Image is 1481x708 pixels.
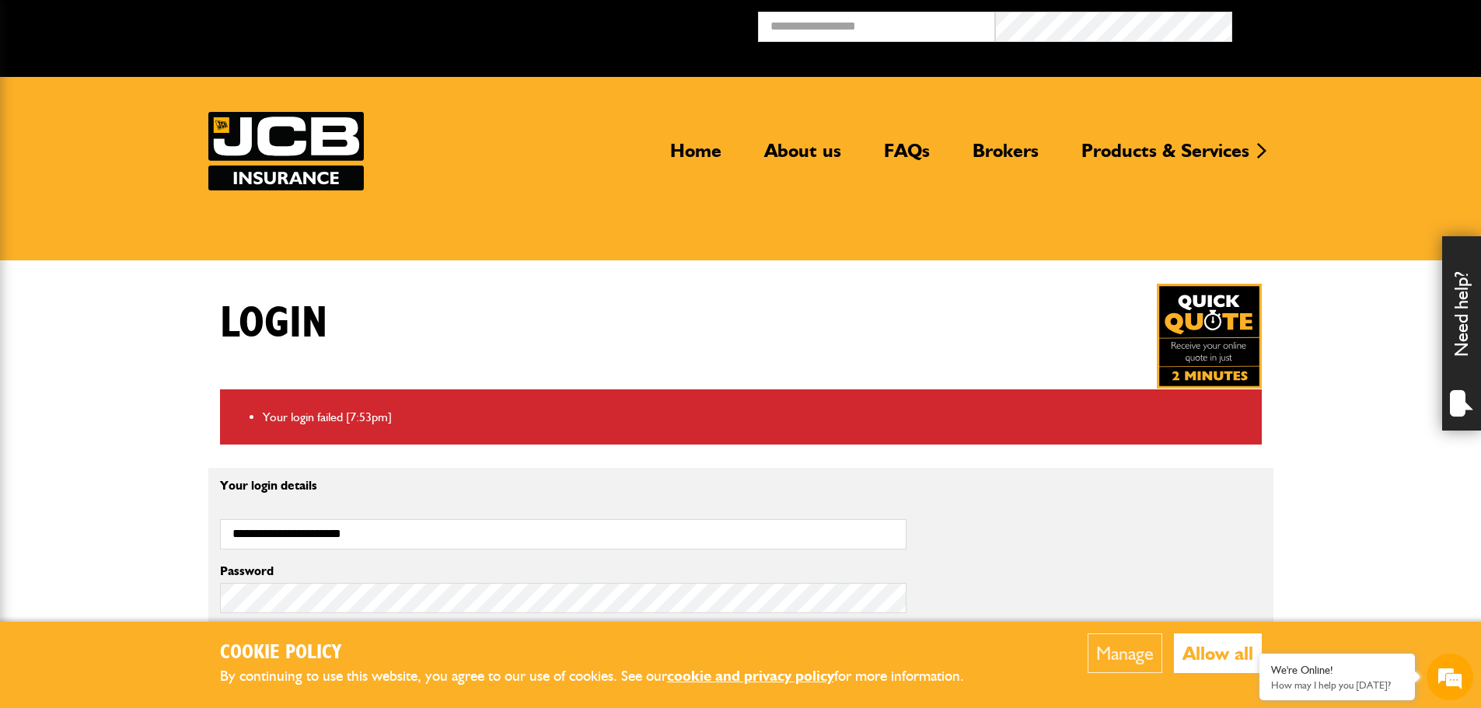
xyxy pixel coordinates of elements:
a: About us [753,139,853,175]
a: Products & Services [1070,139,1261,175]
li: Your login failed [7:53pm] [263,407,1250,427]
a: Get your insurance quote in just 2-minutes [1157,284,1262,389]
label: Password [220,565,906,577]
button: Allow all [1174,633,1262,673]
img: Quick Quote [1157,284,1262,389]
a: FAQs [872,139,941,175]
p: How may I help you today? [1271,679,1403,691]
div: We're Online! [1271,664,1403,677]
div: Need help? [1442,236,1481,431]
img: JCB Insurance Services logo [208,112,364,190]
button: Manage [1088,633,1162,673]
a: Home [658,139,733,175]
a: cookie and privacy policy [667,667,834,685]
h2: Cookie Policy [220,641,990,665]
p: By continuing to use this website, you agree to our use of cookies. See our for more information. [220,664,990,689]
a: JCB Insurance Services [208,112,364,190]
button: Broker Login [1232,12,1469,36]
p: Your login details [220,480,906,492]
a: Brokers [961,139,1050,175]
h1: Login [220,298,327,350]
